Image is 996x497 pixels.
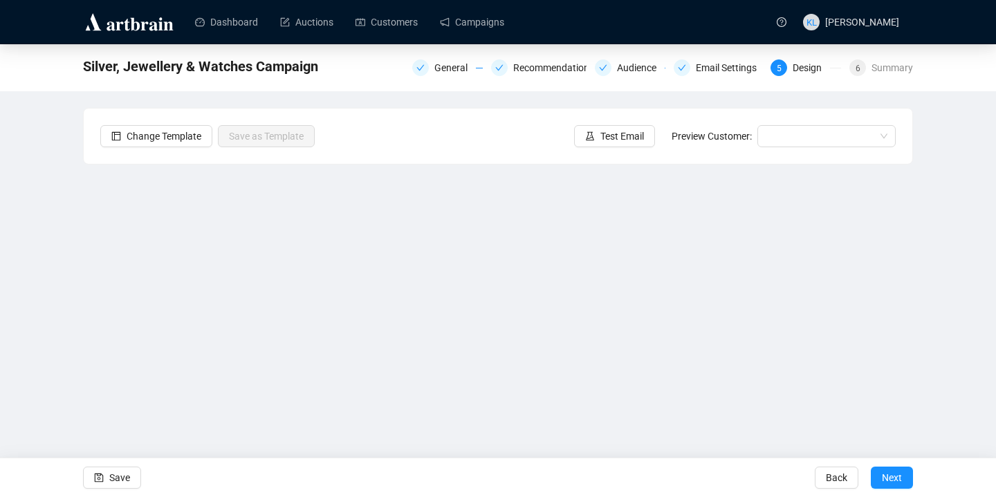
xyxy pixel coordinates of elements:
div: Audience [595,59,665,76]
span: question-circle [777,17,786,27]
div: Summary [871,59,913,76]
img: logo [83,11,176,33]
span: 5 [777,64,782,73]
span: check [599,64,607,72]
span: 6 [856,64,860,73]
a: Auctions [280,4,333,40]
span: Silver, Jewellery & Watches Campaign [83,55,318,77]
button: Back [815,467,858,489]
a: Customers [356,4,418,40]
span: check [416,64,425,72]
a: Dashboard [195,4,258,40]
div: Recommendations [491,59,587,76]
div: Design [793,59,830,76]
span: check [495,64,504,72]
span: Next [882,458,902,497]
div: Email Settings [674,59,762,76]
button: Change Template [100,125,212,147]
span: Test Email [600,129,644,144]
div: 6Summary [849,59,913,76]
span: Save [109,458,130,497]
span: Back [826,458,847,497]
button: Next [871,467,913,489]
div: Email Settings [696,59,765,76]
span: [PERSON_NAME] [825,17,899,28]
span: Preview Customer: [672,131,752,142]
div: General [434,59,476,76]
span: Change Template [127,129,201,144]
span: experiment [585,131,595,141]
span: check [678,64,686,72]
span: layout [111,131,121,141]
div: General [412,59,483,76]
div: 5Design [771,59,841,76]
a: Campaigns [440,4,504,40]
button: Save [83,467,141,489]
button: Test Email [574,125,655,147]
div: Audience [617,59,665,76]
span: KL [806,15,817,29]
button: Save as Template [218,125,315,147]
span: save [94,473,104,482]
div: Recommendations [513,59,602,76]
